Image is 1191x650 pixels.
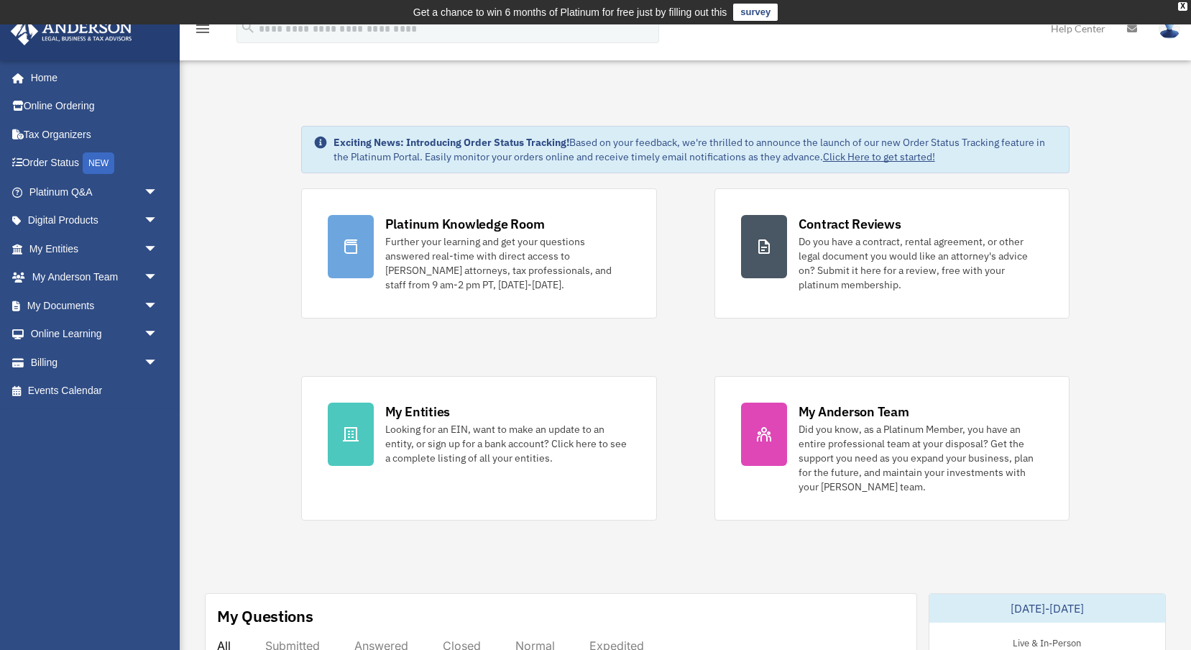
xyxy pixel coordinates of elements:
[10,92,180,121] a: Online Ordering
[733,4,778,21] a: survey
[385,403,450,421] div: My Entities
[1178,2,1187,11] div: close
[144,178,173,207] span: arrow_drop_down
[799,403,909,421] div: My Anderson Team
[10,348,180,377] a: Billingarrow_drop_down
[799,215,901,233] div: Contract Reviews
[301,376,657,521] a: My Entities Looking for an EIN, want to make an update to an entity, or sign up for a bank accoun...
[929,594,1165,623] div: [DATE]-[DATE]
[334,135,1058,164] div: Based on your feedback, we're thrilled to announce the launch of our new Order Status Tracking fe...
[144,348,173,377] span: arrow_drop_down
[240,19,256,35] i: search
[144,320,173,349] span: arrow_drop_down
[144,263,173,293] span: arrow_drop_down
[144,234,173,264] span: arrow_drop_down
[194,25,211,37] a: menu
[714,376,1070,521] a: My Anderson Team Did you know, as a Platinum Member, you have an entire professional team at your...
[413,4,727,21] div: Get a chance to win 6 months of Platinum for free just by filling out this
[10,234,180,263] a: My Entitiesarrow_drop_down
[10,263,180,292] a: My Anderson Teamarrow_drop_down
[144,206,173,236] span: arrow_drop_down
[799,422,1044,494] div: Did you know, as a Platinum Member, you have an entire professional team at your disposal? Get th...
[10,320,180,349] a: Online Learningarrow_drop_down
[385,234,630,292] div: Further your learning and get your questions answered real-time with direct access to [PERSON_NAM...
[799,234,1044,292] div: Do you have a contract, rental agreement, or other legal document you would like an attorney's ad...
[83,152,114,174] div: NEW
[385,215,545,233] div: Platinum Knowledge Room
[144,291,173,321] span: arrow_drop_down
[10,120,180,149] a: Tax Organizers
[10,178,180,206] a: Platinum Q&Aarrow_drop_down
[714,188,1070,319] a: Contract Reviews Do you have a contract, rental agreement, or other legal document you would like...
[10,206,180,235] a: Digital Productsarrow_drop_down
[301,188,657,319] a: Platinum Knowledge Room Further your learning and get your questions answered real-time with dire...
[217,605,313,627] div: My Questions
[10,149,180,178] a: Order StatusNEW
[334,136,569,149] strong: Exciting News: Introducing Order Status Tracking!
[1159,18,1180,39] img: User Pic
[10,291,180,320] a: My Documentsarrow_drop_down
[10,377,180,406] a: Events Calendar
[10,63,173,92] a: Home
[823,150,935,163] a: Click Here to get started!
[1001,634,1093,649] div: Live & In-Person
[194,20,211,37] i: menu
[6,17,137,45] img: Anderson Advisors Platinum Portal
[385,422,630,465] div: Looking for an EIN, want to make an update to an entity, or sign up for a bank account? Click her...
